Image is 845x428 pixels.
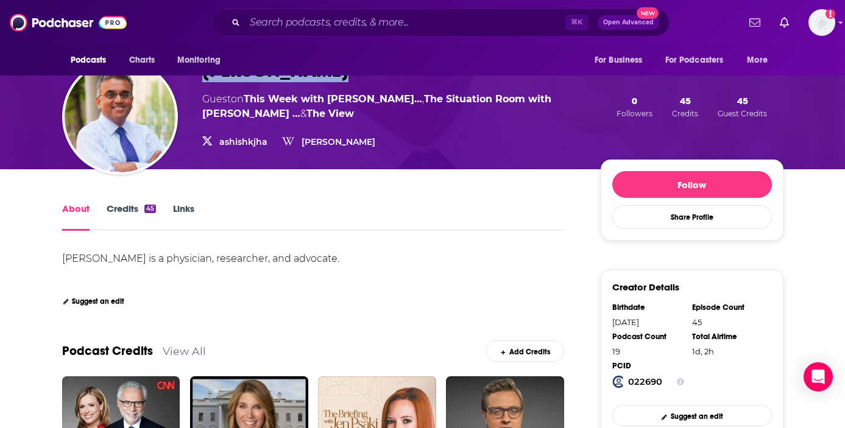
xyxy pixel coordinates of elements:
div: Search podcasts, credits, & more... [211,9,670,37]
button: open menu [586,49,658,72]
a: Suggest an edit [62,297,125,306]
a: The View [306,108,354,119]
span: & [300,108,306,119]
span: ⌘ K [565,15,588,30]
div: Open Intercom Messenger [804,362,833,391]
span: on [231,93,422,105]
span: Charts [129,52,155,69]
img: Dr. Ashish Jha [65,61,175,172]
a: About [62,203,90,231]
button: Show Info [677,376,684,388]
a: Show notifications dropdown [744,12,765,33]
img: User Profile [808,9,835,36]
div: Episode Count [692,303,764,312]
button: open menu [738,49,783,72]
span: Followers [617,109,652,118]
span: 0 [632,95,637,107]
span: , [422,93,424,105]
span: Open Advanced [603,19,654,26]
div: PCID [612,361,684,371]
div: Podcast Count [612,332,684,342]
a: View All [163,345,206,357]
button: Share Profile [612,205,772,229]
strong: 022690 [628,376,662,387]
span: For Business [595,52,643,69]
button: 0Followers [613,94,656,119]
a: This Week with George Stephanopoulos [244,93,422,105]
span: 45 [737,95,748,107]
button: open menu [657,49,741,72]
input: Search podcasts, credits, & more... [245,13,565,32]
img: Podchaser Creator ID logo [612,376,624,388]
span: Podcasts [71,52,107,69]
span: Logged in as kkade [808,9,835,36]
a: Add Credits [486,340,564,362]
button: 45Guest Credits [714,94,771,119]
span: New [637,7,659,19]
a: Suggest an edit [612,405,772,426]
button: Follow [612,171,772,198]
a: Credits45 [107,203,156,231]
span: More [747,52,768,69]
div: 45 [144,205,156,213]
button: Show profile menu [808,9,835,36]
div: Total Airtime [692,332,764,342]
div: 45 [692,317,764,327]
span: 45 [680,95,691,107]
a: Charts [121,49,163,72]
a: [PERSON_NAME] [302,136,375,147]
span: Credits [672,109,698,118]
div: Birthdate [612,303,684,312]
button: Open AdvancedNew [598,15,659,30]
span: For Podcasters [665,52,724,69]
svg: Add a profile image [826,9,835,19]
a: ashishkjha [219,136,267,147]
div: [DATE] [612,317,684,327]
button: open menu [169,49,236,72]
a: Show notifications dropdown [775,12,794,33]
div: 19 [612,346,684,356]
span: Guest [202,93,231,105]
span: Monitoring [177,52,221,69]
div: [PERSON_NAME] is a physician, researcher, and advocate. [62,253,339,264]
button: open menu [62,49,122,72]
a: Links [173,203,194,231]
img: Podchaser - Follow, Share and Rate Podcasts [10,11,127,34]
span: 26 hours, 50 minutes, 53 seconds [692,346,714,356]
a: Podcast Credits [62,343,153,359]
button: 45Credits [668,94,702,119]
h3: Creator Details [612,281,679,293]
span: Guest Credits [718,109,767,118]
